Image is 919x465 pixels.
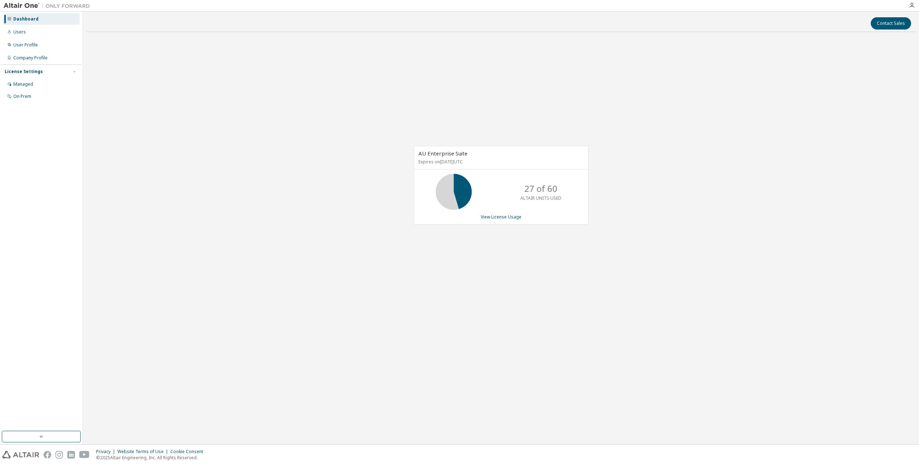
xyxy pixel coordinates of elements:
p: © 2025 Altair Engineering, Inc. All Rights Reserved. [96,455,207,461]
img: linkedin.svg [67,451,75,459]
div: Privacy [96,449,117,455]
div: On Prem [13,94,31,99]
img: altair_logo.svg [2,451,39,459]
button: Contact Sales [871,17,911,30]
p: Expires on [DATE] UTC [418,159,582,165]
div: License Settings [5,69,43,75]
p: ALTAIR UNITS USED [520,195,561,201]
div: Managed [13,81,33,87]
img: youtube.svg [79,451,90,459]
div: Website Terms of Use [117,449,170,455]
img: facebook.svg [44,451,51,459]
img: Altair One [4,2,94,9]
div: Company Profile [13,55,48,61]
div: Users [13,29,26,35]
img: instagram.svg [55,451,63,459]
p: 27 of 60 [524,182,557,195]
div: Dashboard [13,16,39,22]
div: User Profile [13,42,38,48]
a: View License Usage [481,214,521,220]
span: AU Enterprise Suite [418,150,467,157]
div: Cookie Consent [170,449,207,455]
